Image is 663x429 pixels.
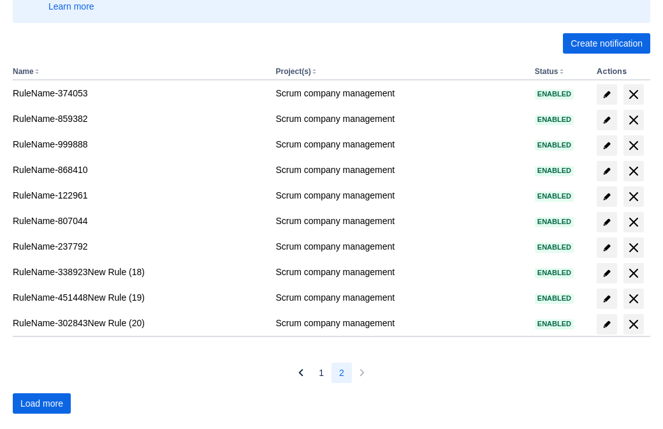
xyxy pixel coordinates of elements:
[535,91,574,98] span: Enabled
[275,112,524,125] div: Scrum company management
[13,163,265,176] div: RuleName-868410
[626,240,641,255] span: delete
[13,214,265,227] div: RuleName-807044
[311,363,331,383] button: Page 1
[626,163,641,179] span: delete
[275,163,524,176] div: Scrum company management
[602,243,612,253] span: edit
[602,140,612,151] span: edit
[13,87,265,100] div: RuleName-374053
[13,317,265,329] div: RuleName-302843New Rule (20)
[275,87,524,100] div: Scrum company management
[13,189,265,202] div: RuleName-122961
[13,112,265,125] div: RuleName-859382
[535,320,574,327] span: Enabled
[275,240,524,253] div: Scrum company management
[602,166,612,176] span: edit
[13,393,71,414] button: Load more
[602,268,612,278] span: edit
[352,363,372,383] button: Next
[535,67,558,76] button: Status
[602,192,612,202] span: edit
[331,363,352,383] button: Page 2
[291,363,372,383] nav: Pagination
[626,214,641,230] span: delete
[275,266,524,278] div: Scrum company management
[13,240,265,253] div: RuleName-237792
[626,138,641,153] span: delete
[535,167,574,174] span: Enabled
[626,112,641,128] span: delete
[602,89,612,100] span: edit
[563,33,650,54] button: Create notification
[13,138,265,151] div: RuleName-999888
[535,193,574,200] span: Enabled
[13,266,265,278] div: RuleName-338923New Rule (18)
[626,266,641,281] span: delete
[319,363,324,383] span: 1
[275,138,524,151] div: Scrum company management
[339,363,344,383] span: 2
[13,67,34,76] button: Name
[592,64,650,80] th: Actions
[275,189,524,202] div: Scrum company management
[626,87,641,102] span: delete
[602,217,612,227] span: edit
[535,142,574,149] span: Enabled
[275,317,524,329] div: Scrum company management
[535,269,574,276] span: Enabled
[13,291,265,304] div: RuleName-451448New Rule (19)
[626,189,641,204] span: delete
[275,67,310,76] button: Project(s)
[602,115,612,125] span: edit
[626,291,641,306] span: delete
[602,294,612,304] span: edit
[626,317,641,332] span: delete
[275,214,524,227] div: Scrum company management
[571,33,643,54] span: Create notification
[535,116,574,123] span: Enabled
[535,244,574,251] span: Enabled
[602,319,612,329] span: edit
[535,218,574,225] span: Enabled
[535,295,574,302] span: Enabled
[275,291,524,304] div: Scrum company management
[291,363,311,383] button: Previous
[20,393,63,414] span: Load more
